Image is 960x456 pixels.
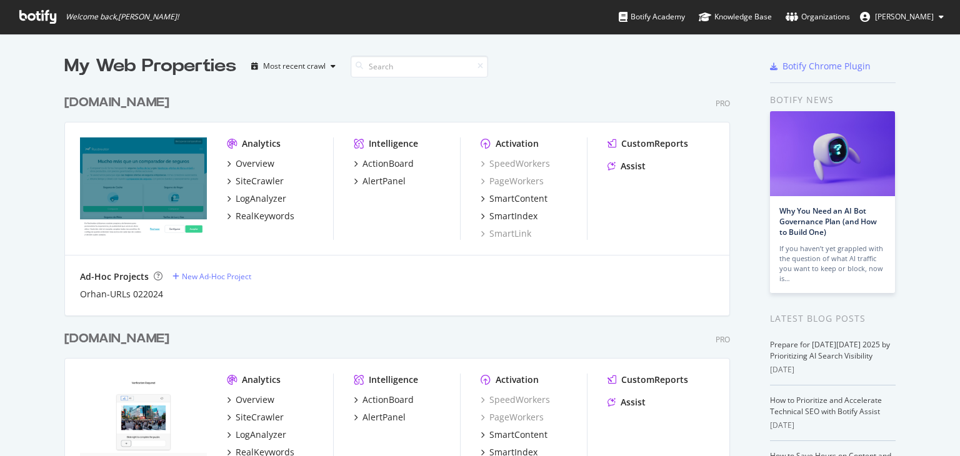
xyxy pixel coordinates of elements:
[716,334,730,345] div: Pro
[770,93,896,107] div: Botify news
[80,288,163,300] a: Orhan-URLs 022024
[227,411,284,424] a: SiteCrawler
[481,192,547,205] a: SmartContent
[779,244,886,284] div: If you haven’t yet grappled with the question of what AI traffic you want to keep or block, now is…
[64,54,236,79] div: My Web Properties
[236,411,284,424] div: SiteCrawler
[875,11,934,22] span: Marta Plaza
[64,94,174,112] a: [DOMAIN_NAME]
[782,60,871,72] div: Botify Chrome Plugin
[621,160,646,172] div: Assist
[619,11,685,23] div: Botify Academy
[369,137,418,150] div: Intelligence
[621,396,646,409] div: Assist
[236,429,286,441] div: LogAnalyzer
[496,374,539,386] div: Activation
[354,175,406,187] a: AlertPanel
[770,312,896,325] div: Latest Blog Posts
[770,364,896,375] div: [DATE]
[369,374,418,386] div: Intelligence
[227,210,294,222] a: RealKeywords
[354,411,406,424] a: AlertPanel
[621,374,688,386] div: CustomReports
[770,111,895,196] img: Why You Need an AI Bot Governance Plan (and How to Build One)
[227,192,286,205] a: LogAnalyzer
[489,429,547,441] div: SmartContent
[481,157,550,170] a: SpeedWorkers
[481,411,544,424] a: PageWorkers
[770,60,871,72] a: Botify Chrome Plugin
[770,339,890,361] a: Prepare for [DATE][DATE] 2025 by Prioritizing AI Search Visibility
[64,330,169,348] div: [DOMAIN_NAME]
[236,157,274,170] div: Overview
[227,429,286,441] a: LogAnalyzer
[481,227,531,240] a: SmartLink
[172,271,251,282] a: New Ad-Hoc Project
[351,56,488,77] input: Search
[236,394,274,406] div: Overview
[607,396,646,409] a: Assist
[621,137,688,150] div: CustomReports
[362,394,414,406] div: ActionBoard
[489,192,547,205] div: SmartContent
[607,374,688,386] a: CustomReports
[786,11,850,23] div: Organizations
[236,192,286,205] div: LogAnalyzer
[850,7,954,27] button: [PERSON_NAME]
[481,175,544,187] a: PageWorkers
[64,94,169,112] div: [DOMAIN_NAME]
[242,137,281,150] div: Analytics
[489,210,537,222] div: SmartIndex
[242,374,281,386] div: Analytics
[227,175,284,187] a: SiteCrawler
[246,56,341,76] button: Most recent crawl
[66,12,179,22] span: Welcome back, [PERSON_NAME] !
[182,271,251,282] div: New Ad-Hoc Project
[227,157,274,170] a: Overview
[770,420,896,431] div: [DATE]
[354,394,414,406] a: ActionBoard
[263,62,326,70] div: Most recent crawl
[607,137,688,150] a: CustomReports
[227,394,274,406] a: Overview
[64,330,174,348] a: [DOMAIN_NAME]
[236,210,294,222] div: RealKeywords
[80,137,207,239] img: rastreator.com
[236,175,284,187] div: SiteCrawler
[354,157,414,170] a: ActionBoard
[362,175,406,187] div: AlertPanel
[699,11,772,23] div: Knowledge Base
[481,210,537,222] a: SmartIndex
[362,411,406,424] div: AlertPanel
[481,429,547,441] a: SmartContent
[770,395,882,417] a: How to Prioritize and Accelerate Technical SEO with Botify Assist
[362,157,414,170] div: ActionBoard
[496,137,539,150] div: Activation
[80,270,149,283] div: Ad-Hoc Projects
[716,98,730,109] div: Pro
[779,206,877,237] a: Why You Need an AI Bot Governance Plan (and How to Build One)
[607,160,646,172] a: Assist
[481,394,550,406] a: SpeedWorkers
